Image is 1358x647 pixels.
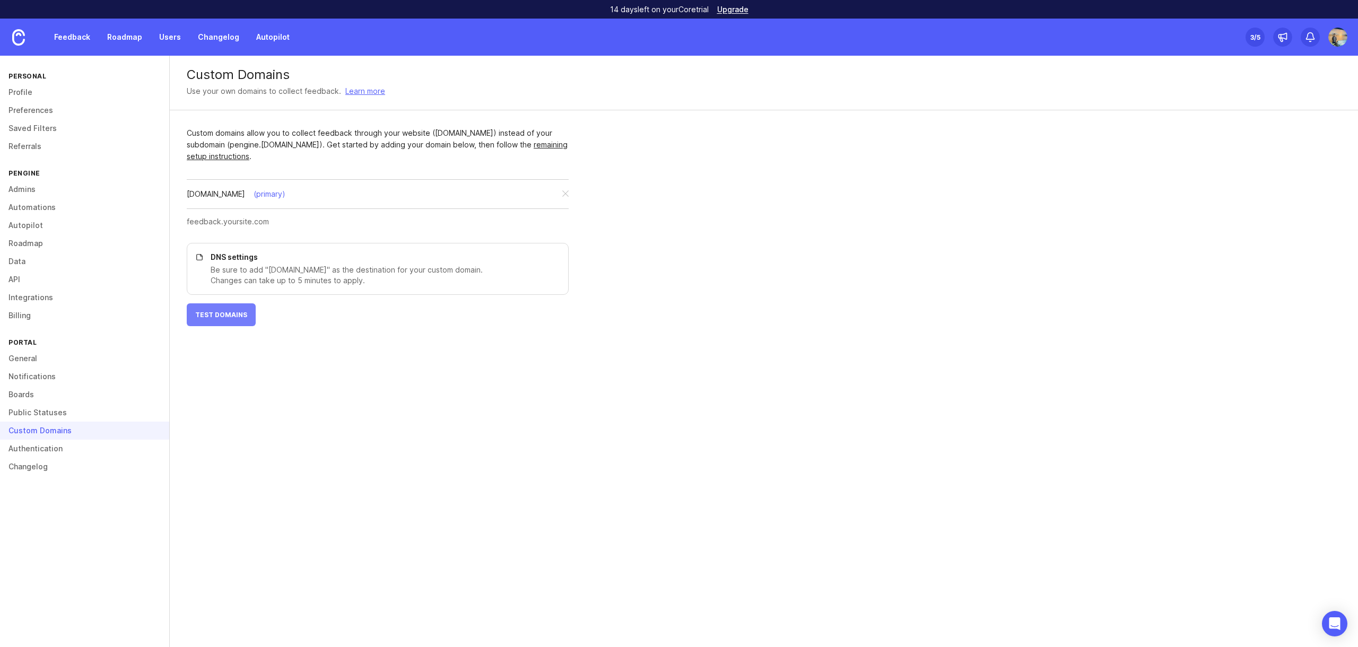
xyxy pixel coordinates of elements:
[187,127,569,162] div: Custom domains allow you to collect feedback through your website ([DOMAIN_NAME]) instead of your...
[211,252,555,263] p: DNS settings
[610,4,709,15] p: 14 days left on your Core trial
[187,188,245,200] div: [DOMAIN_NAME]
[1250,30,1260,45] div: 3 /5
[191,28,246,47] a: Changelog
[345,85,385,97] a: Learn more
[187,216,562,228] input: feedback.yoursite.com
[211,265,555,286] p: Be sure to add "[DOMAIN_NAME]" as the destination for your custom domain. Changes can take up to ...
[187,303,256,326] button: Test Domains
[1322,611,1347,636] div: Open Intercom Messenger
[195,311,247,319] span: Test Domains
[254,188,285,200] div: (primary)
[1246,28,1265,47] button: 3/5
[48,28,97,47] a: Feedback
[187,68,1341,81] div: Custom Domains
[12,29,25,46] img: Canny Home
[101,28,149,47] a: Roadmap
[1328,28,1347,47] img: Robin Rezwan
[187,85,341,97] div: Use your own domains to collect feedback.
[250,28,296,47] a: Autopilot
[717,6,748,13] a: Upgrade
[153,28,187,47] a: Users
